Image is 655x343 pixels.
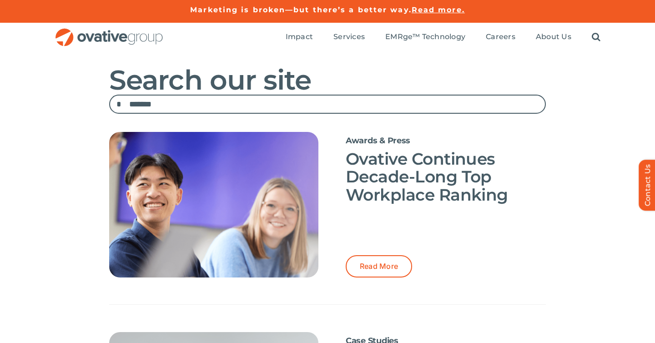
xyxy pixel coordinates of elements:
[385,32,465,42] a: EMRge™ Technology
[190,5,412,14] a: Marketing is broken—but there’s a better way.
[536,32,571,42] a: About Us
[412,5,465,14] a: Read more.
[346,255,412,277] a: Read More
[536,32,571,41] span: About Us
[360,262,398,271] span: Read More
[486,32,515,41] span: Careers
[286,32,313,42] a: Impact
[109,66,546,95] h1: Search our site
[592,32,600,42] a: Search
[333,32,365,42] a: Services
[109,95,546,114] input: Search...
[109,95,128,114] input: Search
[55,27,164,36] a: OG_Full_horizontal_RGB
[333,32,365,41] span: Services
[346,136,546,146] h6: Awards & Press
[486,32,515,42] a: Careers
[286,32,313,41] span: Impact
[346,149,508,205] a: Ovative Continues Decade-Long Top Workplace Ranking
[286,23,600,52] nav: Menu
[385,32,465,41] span: EMRge™ Technology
